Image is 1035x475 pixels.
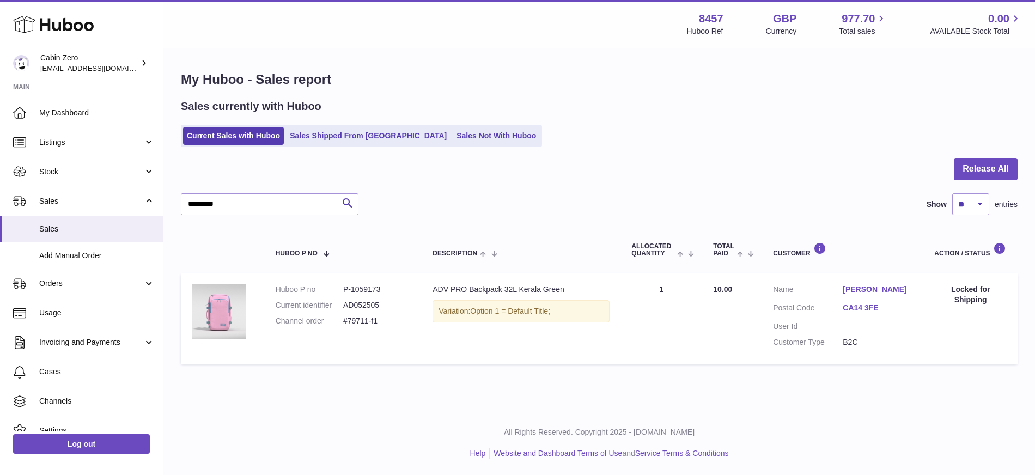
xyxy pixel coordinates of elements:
[988,11,1009,26] span: 0.00
[39,224,155,234] span: Sales
[40,64,160,72] span: [EMAIL_ADDRESS][DOMAIN_NAME]
[839,26,887,36] span: Total sales
[39,167,143,177] span: Stock
[433,300,610,322] div: Variation:
[181,99,321,114] h2: Sales currently with Huboo
[843,303,912,313] a: CA14 3FE
[183,127,284,145] a: Current Sales with Huboo
[930,11,1022,36] a: 0.00 AVAILABLE Stock Total
[13,55,29,71] img: huboo@cabinzero.com
[39,337,143,348] span: Invoicing and Payments
[39,425,155,436] span: Settings
[631,243,674,257] span: ALLOCATED Quantity
[433,250,477,257] span: Description
[934,242,1007,257] div: Action / Status
[713,285,732,294] span: 10.00
[470,449,486,458] a: Help
[699,11,723,26] strong: 8457
[276,300,343,310] dt: Current identifier
[635,449,729,458] a: Service Terms & Conditions
[620,273,702,364] td: 1
[40,53,138,74] div: Cabin Zero
[39,367,155,377] span: Cases
[343,300,411,310] dd: AD052505
[687,26,723,36] div: Huboo Ref
[713,243,734,257] span: Total paid
[39,278,143,289] span: Orders
[181,71,1018,88] h1: My Huboo - Sales report
[927,199,947,210] label: Show
[343,316,411,326] dd: #79711-f1
[773,242,912,257] div: Customer
[842,11,875,26] span: 977.70
[494,449,622,458] a: Website and Dashboard Terms of Use
[470,307,550,315] span: Option 1 = Default Title;
[39,196,143,206] span: Sales
[843,337,912,348] dd: B2C
[39,137,143,148] span: Listings
[954,158,1018,180] button: Release All
[39,251,155,261] span: Add Manual Order
[13,434,150,454] a: Log out
[995,199,1018,210] span: entries
[39,308,155,318] span: Usage
[766,26,797,36] div: Currency
[934,284,1007,305] div: Locked for Shipping
[433,284,610,295] div: ADV PRO Backpack 32L Kerala Green
[453,127,540,145] a: Sales Not With Huboo
[286,127,450,145] a: Sales Shipped From [GEOGRAPHIC_DATA]
[490,448,728,459] li: and
[773,337,843,348] dt: Customer Type
[839,11,887,36] a: 977.70 Total sales
[276,250,318,257] span: Huboo P no
[39,108,155,118] span: My Dashboard
[276,284,343,295] dt: Huboo P no
[773,303,843,316] dt: Postal Code
[192,284,246,339] img: ADV-PRO-32L-SAKURA-FRONT_68d8d4bc-4c00-415c-9380-c47c94454585.jpg
[773,284,843,297] dt: Name
[773,11,796,26] strong: GBP
[343,284,411,295] dd: P-1059173
[773,321,843,332] dt: User Id
[930,26,1022,36] span: AVAILABLE Stock Total
[172,427,1026,437] p: All Rights Reserved. Copyright 2025 - [DOMAIN_NAME]
[276,316,343,326] dt: Channel order
[843,284,912,295] a: [PERSON_NAME]
[39,396,155,406] span: Channels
